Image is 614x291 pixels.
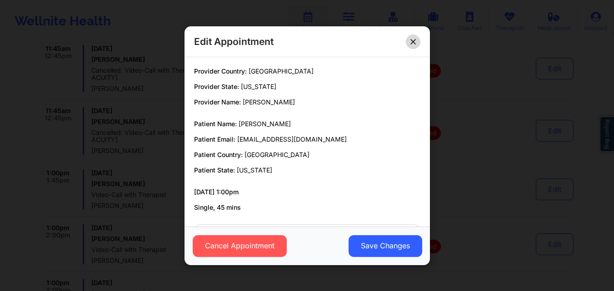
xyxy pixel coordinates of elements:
span: [PERSON_NAME] [239,120,291,128]
p: Provider Country: [194,67,420,76]
span: [GEOGRAPHIC_DATA] [245,151,309,158]
p: Patient Name: [194,119,420,128]
p: Provider Name: [194,98,420,107]
p: Provider State: [194,82,420,91]
span: [US_STATE] [237,166,272,174]
span: [GEOGRAPHIC_DATA] [249,67,314,75]
button: Save Changes [348,235,422,256]
span: [EMAIL_ADDRESS][DOMAIN_NAME] [237,135,347,143]
span: [US_STATE] [241,83,276,90]
p: Patient Country: [194,150,420,159]
p: Single, 45 mins [194,203,420,212]
p: Patient State: [194,166,420,175]
p: Patient Email: [194,135,420,144]
span: [PERSON_NAME] [243,98,295,106]
p: [DATE] 1:00pm [194,187,420,197]
h2: Edit Appointment [194,35,274,48]
button: Cancel Appointment [192,235,286,256]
